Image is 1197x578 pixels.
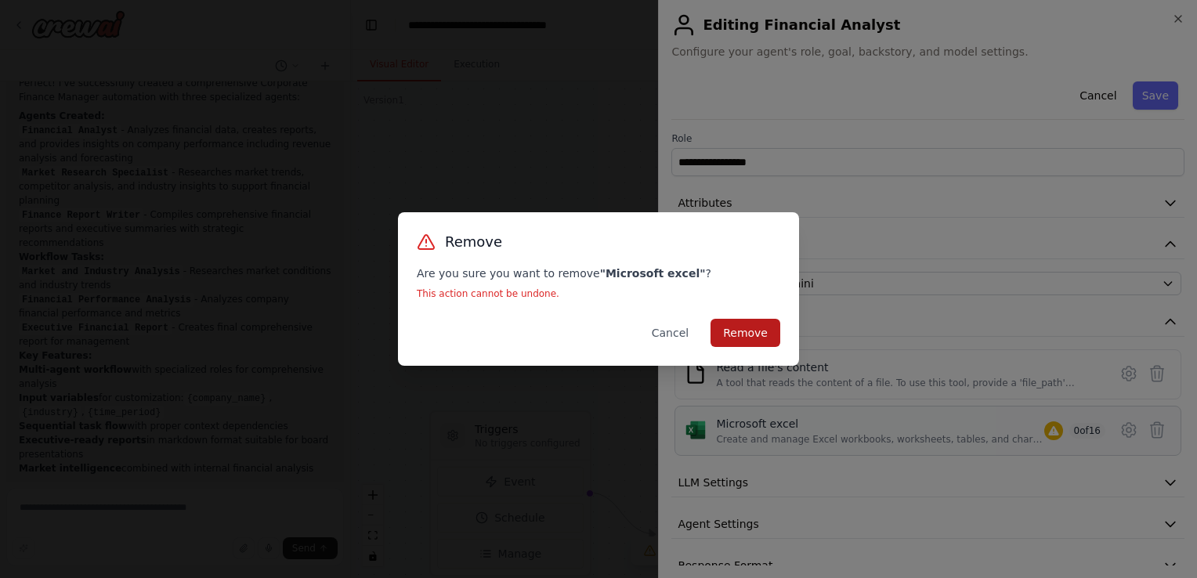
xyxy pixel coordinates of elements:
button: Cancel [639,319,701,347]
strong: " Microsoft excel " [600,267,706,280]
p: This action cannot be undone. [417,287,780,300]
button: Remove [711,319,780,347]
h3: Remove [445,231,502,253]
p: Are you sure you want to remove ? [417,266,780,281]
